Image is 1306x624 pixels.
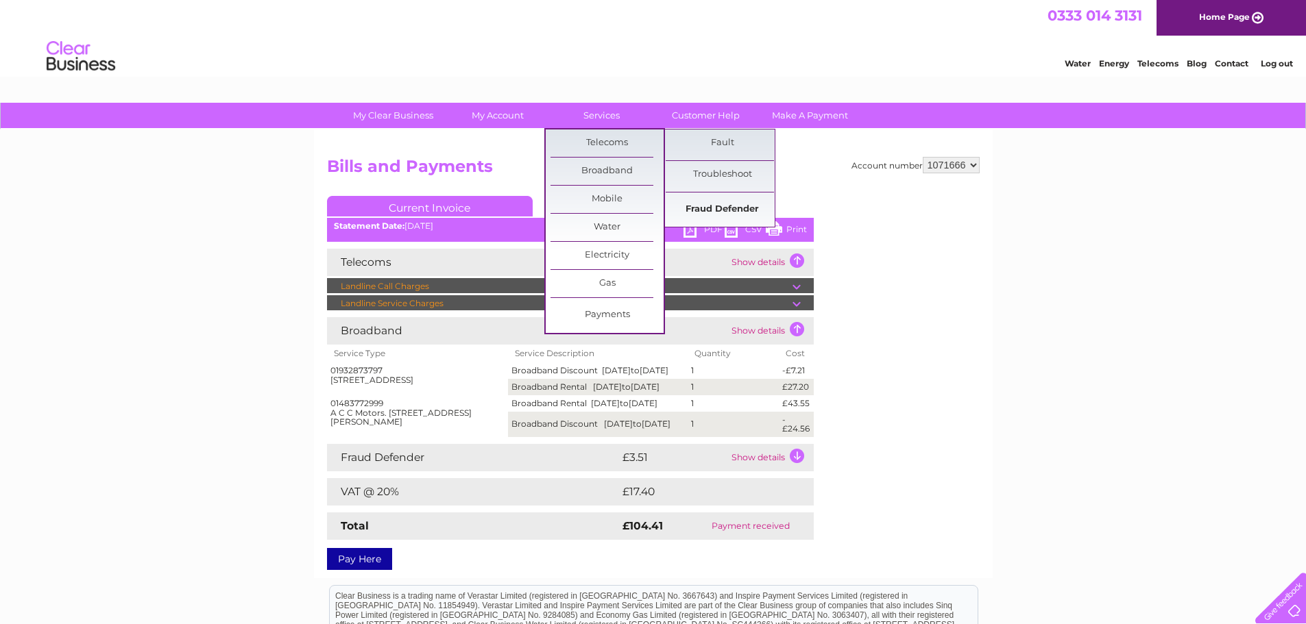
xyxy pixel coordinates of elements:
th: Service Description [508,345,688,362]
span: to [620,398,629,408]
td: Payment received [688,512,813,540]
td: Show details [728,317,814,345]
td: Broadband Discount [DATE] [DATE] [508,362,688,379]
td: Broadband [327,317,619,345]
a: Customer Help [649,103,762,128]
th: Cost [779,345,813,362]
a: Services [545,103,658,128]
a: Contact [1215,58,1248,68]
a: Make A Payment [753,103,867,128]
a: Print [766,221,807,241]
td: Fraud Defender [327,444,619,471]
a: Pay Here [327,548,392,570]
td: Broadband Rental [DATE] [DATE] [508,395,688,412]
a: My Account [441,103,554,128]
a: CSV [725,221,766,241]
td: £17.40 [619,478,785,506]
td: Show details [728,249,814,276]
a: Gas [551,270,664,297]
a: Broadband [551,158,664,185]
div: [DATE] [327,221,814,231]
a: Blog [1187,58,1207,68]
a: Payments [551,301,664,329]
div: Clear Business is a trading name of Verastar Limited (registered in [GEOGRAPHIC_DATA] No. 3667643... [330,8,978,66]
span: to [633,419,642,429]
td: Show details [728,444,814,471]
strong: Total [341,519,369,532]
span: to [631,365,640,375]
th: Service Type [327,345,509,362]
a: Troubleshoot [666,161,779,188]
td: £3.51 [619,444,728,471]
td: VAT @ 20% [327,478,619,506]
td: Broadband Rental [DATE] [DATE] [508,379,688,395]
span: to [622,382,631,392]
a: Telecoms [551,129,664,157]
a: Telecoms [1137,58,1178,68]
a: Fault [666,129,779,157]
a: Mobile [551,186,664,213]
td: £27.20 [779,379,813,395]
a: Fraud Defender [666,196,779,223]
td: -£24.56 [779,412,813,438]
strong: £104.41 [622,519,663,532]
td: £4.03 [619,278,793,295]
a: PDF [684,221,725,241]
div: 01483772999 A C C Motors. [STREET_ADDRESS][PERSON_NAME] [330,399,505,427]
th: Quantity [688,345,779,362]
td: Broadband Discount [DATE] [DATE] [508,412,688,438]
td: 1 [688,412,779,438]
td: £40.49 [619,295,793,312]
h2: Bills and Payments [327,157,980,183]
a: My Clear Business [337,103,450,128]
b: Statement Date: [334,221,404,231]
td: £43.55 [779,395,813,412]
td: Landline Service Charges [327,295,619,312]
a: Current Invoice [327,196,533,216]
img: logo.png [46,36,116,77]
a: 0333 014 3131 [1048,7,1142,24]
td: 1 [688,362,779,379]
td: £38.98 [619,317,728,345]
div: Account number [851,157,980,173]
a: Water [1065,58,1091,68]
a: Energy [1099,58,1129,68]
a: Water [551,214,664,241]
a: Electricity [551,242,664,269]
a: Log out [1261,58,1293,68]
td: 1 [688,379,779,395]
td: Telecoms [327,249,619,276]
td: £44.52 [619,249,728,276]
td: Landline Call Charges [327,278,619,295]
td: 1 [688,395,779,412]
td: -£7.21 [779,362,813,379]
div: 01932873797 [STREET_ADDRESS] [330,366,505,385]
